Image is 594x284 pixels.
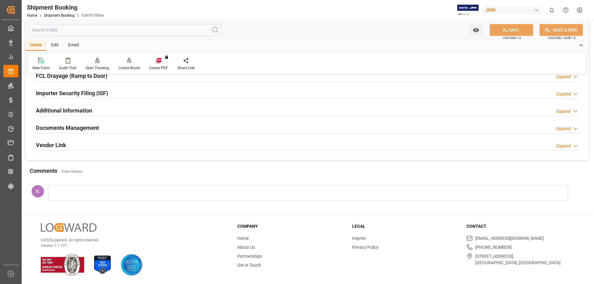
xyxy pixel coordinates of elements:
h2: Importer Security Filing (ISF) [36,89,108,97]
h3: Company [237,223,344,230]
img: ISO 9001 & ISO 14001 Certification [41,254,84,276]
button: Help Center [559,3,573,17]
img: ISO 27001 Certification [92,254,113,276]
div: Start Tracking [86,65,109,71]
p: © 2025 Logward. All rights reserved. [41,237,222,243]
a: Get in Touch [237,263,261,268]
div: Expand [556,143,571,149]
div: Home [25,40,46,51]
p: Version 1.1.127 [41,243,222,248]
div: Share Link [177,65,195,71]
a: View History [62,169,83,174]
button: JIMS [483,4,545,16]
span: Ctrl/CMD + Shift + S [548,36,575,40]
h2: Comments [30,167,57,175]
a: Privacy Policy [352,245,379,250]
img: Exertis%20JAM%20-%20Email%20Logo.jpg_1722504956.jpg [457,5,479,15]
h2: Additional Information [36,106,92,115]
div: Expand [556,74,571,80]
h2: FCL Drayage (Ramp to Door) [36,72,107,80]
div: Edit [46,40,63,51]
a: About Us [237,245,255,250]
div: Create Route [118,65,140,71]
h3: Legal [352,223,459,230]
span: [PHONE_NUMBER] [475,244,512,251]
a: Home [27,13,37,18]
input: Search Fields [28,24,221,36]
div: Shipment Booking [27,3,104,12]
button: SAVE [490,24,533,36]
div: Audit Trail [59,65,76,71]
button: show 0 new notifications [545,3,559,17]
h2: Vendor Link [36,141,66,149]
a: Home [237,236,249,241]
div: JIMS [483,6,542,15]
span: [STREET_ADDRESS], [GEOGRAPHIC_DATA], [GEOGRAPHIC_DATA] [475,253,561,266]
button: SAVE & NEW [540,24,583,36]
button: open menu [470,24,482,36]
a: Partnerships [237,254,262,259]
span: Ctrl/CMD + S [503,36,521,40]
a: Shipment Booking [44,13,75,18]
h3: Contact [467,223,574,230]
a: Imprint [352,236,366,241]
div: Email [63,40,84,51]
div: Expand [556,108,571,115]
h2: Documents Management [36,124,99,132]
img: AICPA SOC [121,254,142,276]
span: [EMAIL_ADDRESS][DOMAIN_NAME] [475,235,544,242]
div: Expand [556,125,571,132]
span: EL [36,189,40,193]
img: Logward Logo [41,223,97,232]
div: Expand [556,91,571,97]
div: New Form [32,65,50,71]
